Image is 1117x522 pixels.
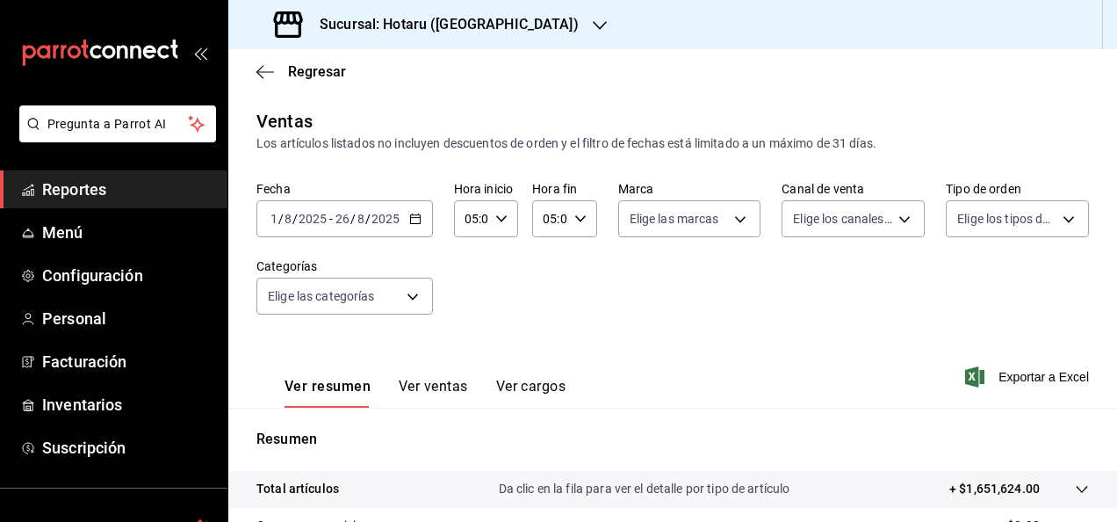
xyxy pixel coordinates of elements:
[532,183,596,195] label: Hora fin
[499,480,790,498] p: Da clic en la fila para ver el detalle por tipo de artículo
[793,210,892,228] span: Elige los canales de venta
[371,212,400,226] input: ----
[399,378,468,408] button: Ver ventas
[42,350,213,373] span: Facturación
[42,221,213,244] span: Menú
[957,210,1056,228] span: Elige los tipos de orden
[496,378,566,408] button: Ver cargos
[630,210,719,228] span: Elige las marcas
[350,212,356,226] span: /
[329,212,333,226] span: -
[12,127,216,146] a: Pregunta a Parrot AI
[946,183,1089,195] label: Tipo de orden
[256,429,1089,450] p: Resumen
[292,212,298,226] span: /
[193,46,207,60] button: open_drawer_menu
[618,183,761,195] label: Marca
[949,480,1040,498] p: + $1,651,624.00
[42,264,213,287] span: Configuración
[42,393,213,417] span: Inventarios
[19,105,216,142] button: Pregunta a Parrot AI
[256,134,1089,153] div: Los artículos listados no incluyen descuentos de orden y el filtro de fechas está limitado a un m...
[268,287,375,305] span: Elige las categorías
[969,366,1089,388] button: Exportar a Excel
[270,212,278,226] input: --
[47,115,189,134] span: Pregunta a Parrot AI
[365,212,371,226] span: /
[285,378,371,408] button: Ver resumen
[256,260,433,272] label: Categorías
[284,212,292,226] input: --
[256,183,433,195] label: Fecha
[335,212,350,226] input: --
[256,480,339,498] p: Total artículos
[278,212,284,226] span: /
[454,183,518,195] label: Hora inicio
[256,108,313,134] div: Ventas
[306,14,579,35] h3: Sucursal: Hotaru ([GEOGRAPHIC_DATA])
[42,436,213,460] span: Suscripción
[42,178,213,201] span: Reportes
[288,63,346,80] span: Regresar
[285,378,566,408] div: navigation tabs
[42,307,213,330] span: Personal
[357,212,365,226] input: --
[298,212,328,226] input: ----
[256,63,346,80] button: Regresar
[782,183,925,195] label: Canal de venta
